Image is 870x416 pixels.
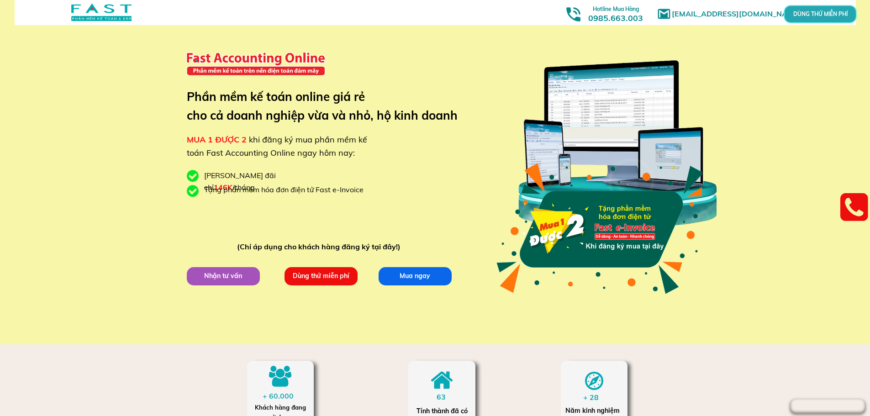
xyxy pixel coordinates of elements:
[672,8,807,20] h1: [EMAIL_ADDRESS][DOMAIN_NAME]
[263,390,298,402] div: + 60.000
[204,184,370,196] div: Tặng phần mềm hóa đơn điện tử Fast e-Invoice
[578,3,653,23] h3: 0985.663.003
[187,134,247,145] span: MUA 1 ĐƯỢC 2
[583,392,607,404] div: + 28
[214,183,232,192] span: 146K
[204,170,323,193] div: [PERSON_NAME] đãi chỉ /tháng
[593,5,639,12] span: Hotline Mua Hàng
[809,12,831,17] p: DÙNG THỬ MIỄN PHÍ
[284,267,357,285] p: Dùng thử miễn phí
[186,267,259,285] p: Nhận tư vấn
[565,405,622,416] div: Năm kinh nghiệm
[187,134,367,158] span: khi đăng ký mua phần mềm kế toán Fast Accounting Online ngay hôm nay:
[378,267,451,285] p: Mua ngay
[187,87,471,125] h3: Phần mềm kế toán online giá rẻ cho cả doanh nghiệp vừa và nhỏ, hộ kinh doanh
[237,241,405,253] div: (Chỉ áp dụng cho khách hàng đăng ký tại đây!)
[437,391,454,403] div: 63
